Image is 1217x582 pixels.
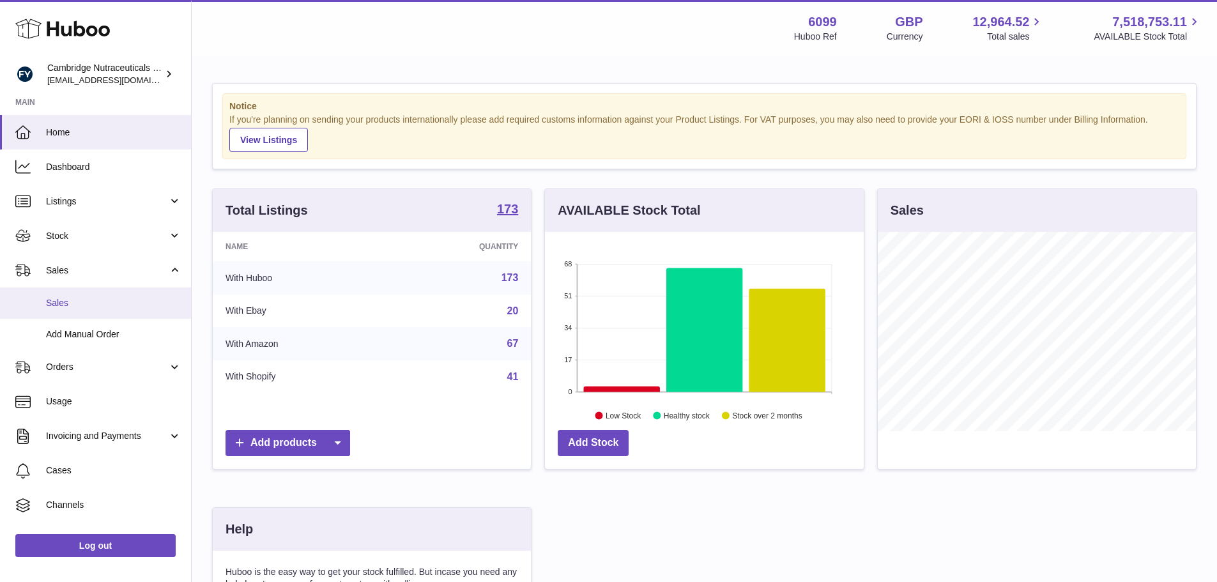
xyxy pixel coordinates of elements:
[46,297,181,309] span: Sales
[46,230,168,242] span: Stock
[229,128,308,152] a: View Listings
[565,292,572,300] text: 51
[558,430,629,456] a: Add Stock
[46,195,168,208] span: Listings
[229,114,1179,152] div: If you're planning on sending your products internationally please add required customs informati...
[569,388,572,395] text: 0
[565,356,572,364] text: 17
[226,202,308,219] h3: Total Listings
[887,31,923,43] div: Currency
[972,13,1029,31] span: 12,964.52
[501,272,519,283] a: 173
[213,295,387,328] td: With Ebay
[733,411,802,420] text: Stock over 2 months
[606,411,641,420] text: Low Stock
[1094,13,1202,43] a: 7,518,753.11 AVAILABLE Stock Total
[972,13,1044,43] a: 12,964.52 Total sales
[46,395,181,408] span: Usage
[565,260,572,268] text: 68
[46,328,181,341] span: Add Manual Order
[664,411,710,420] text: Healthy stock
[46,126,181,139] span: Home
[46,430,168,442] span: Invoicing and Payments
[808,13,837,31] strong: 6099
[891,202,924,219] h3: Sales
[213,327,387,360] td: With Amazon
[1112,13,1187,31] span: 7,518,753.11
[46,264,168,277] span: Sales
[1094,31,1202,43] span: AVAILABLE Stock Total
[226,430,350,456] a: Add products
[15,65,34,84] img: huboo@camnutra.com
[497,203,518,218] a: 173
[15,534,176,557] a: Log out
[229,100,1179,112] strong: Notice
[46,464,181,477] span: Cases
[213,232,387,261] th: Name
[497,203,518,215] strong: 173
[794,31,837,43] div: Huboo Ref
[558,202,700,219] h3: AVAILABLE Stock Total
[507,338,519,349] a: 67
[226,521,253,538] h3: Help
[46,161,181,173] span: Dashboard
[895,13,922,31] strong: GBP
[387,232,532,261] th: Quantity
[507,371,519,382] a: 41
[213,261,387,295] td: With Huboo
[47,75,188,85] span: [EMAIL_ADDRESS][DOMAIN_NAME]
[213,360,387,394] td: With Shopify
[46,499,181,511] span: Channels
[987,31,1044,43] span: Total sales
[565,324,572,332] text: 34
[507,305,519,316] a: 20
[46,361,168,373] span: Orders
[47,62,162,86] div: Cambridge Nutraceuticals Ltd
